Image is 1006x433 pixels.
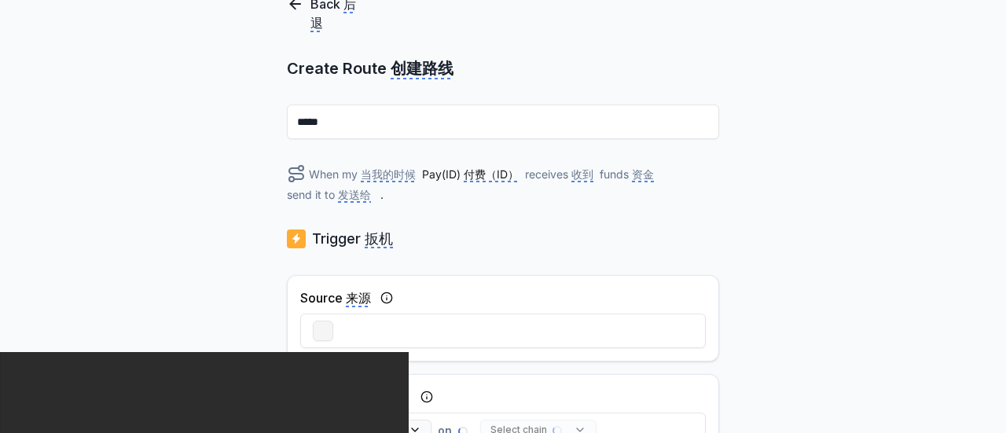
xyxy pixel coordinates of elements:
[464,167,519,182] monica-translate-translate: 付费（ID）
[600,167,629,181] monica-translate-origin-text: funds
[632,167,654,182] monica-translate-translate: 资金
[287,228,306,250] img: logo
[338,188,371,203] monica-translate-translate: 发送给
[525,167,568,181] monica-translate-origin-text: receives
[422,167,461,181] monica-translate-origin-text: Pay(ID)
[300,290,343,306] monica-translate-origin-text: Source
[346,290,371,307] monica-translate-translate: 来源
[365,230,393,248] monica-translate-translate: 扳机
[391,59,453,79] monica-translate-translate: 创建路线
[571,167,593,182] monica-translate-translate: 收到
[361,167,416,182] monica-translate-translate: 当我的时候
[380,186,384,203] span: .
[309,167,358,181] monica-translate-origin-text: When my
[312,230,361,247] monica-translate-origin-text: Trigger
[287,59,387,78] monica-translate-origin-text: Create Route
[287,188,335,201] monica-translate-origin-text: send it to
